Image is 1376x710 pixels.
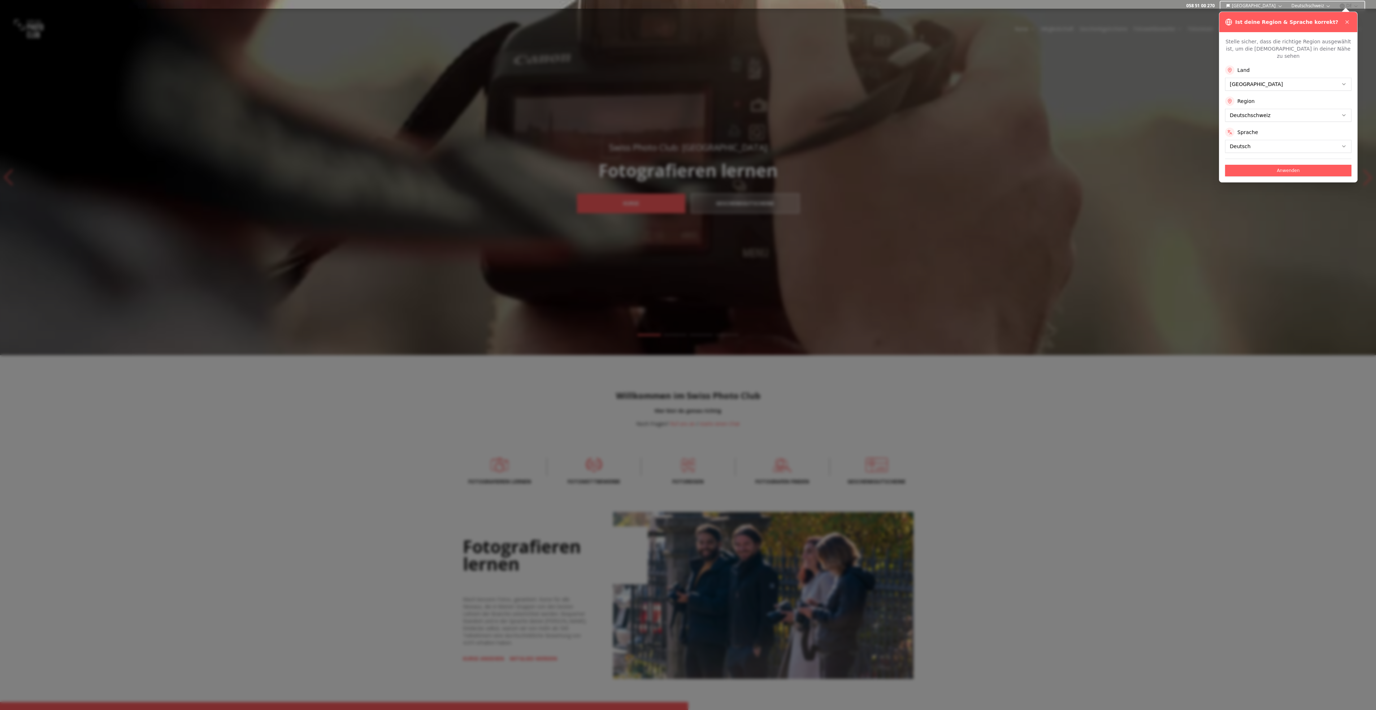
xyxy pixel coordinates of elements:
[1225,165,1351,176] button: Anwenden
[1237,98,1255,105] label: Region
[1186,3,1215,9] a: 058 51 00 270
[1337,1,1362,10] button: DE
[1237,66,1250,74] label: Land
[1237,129,1258,136] label: Sprache
[1225,38,1351,60] p: Stelle sicher, dass die richtige Region ausgewählt ist, um die [DEMOGRAPHIC_DATA] in deiner Nähe ...
[1235,18,1338,26] h3: Ist deine Region & Sprache korrekt?
[1289,1,1334,10] button: Deutschschweiz
[1223,1,1286,10] button: [GEOGRAPHIC_DATA]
